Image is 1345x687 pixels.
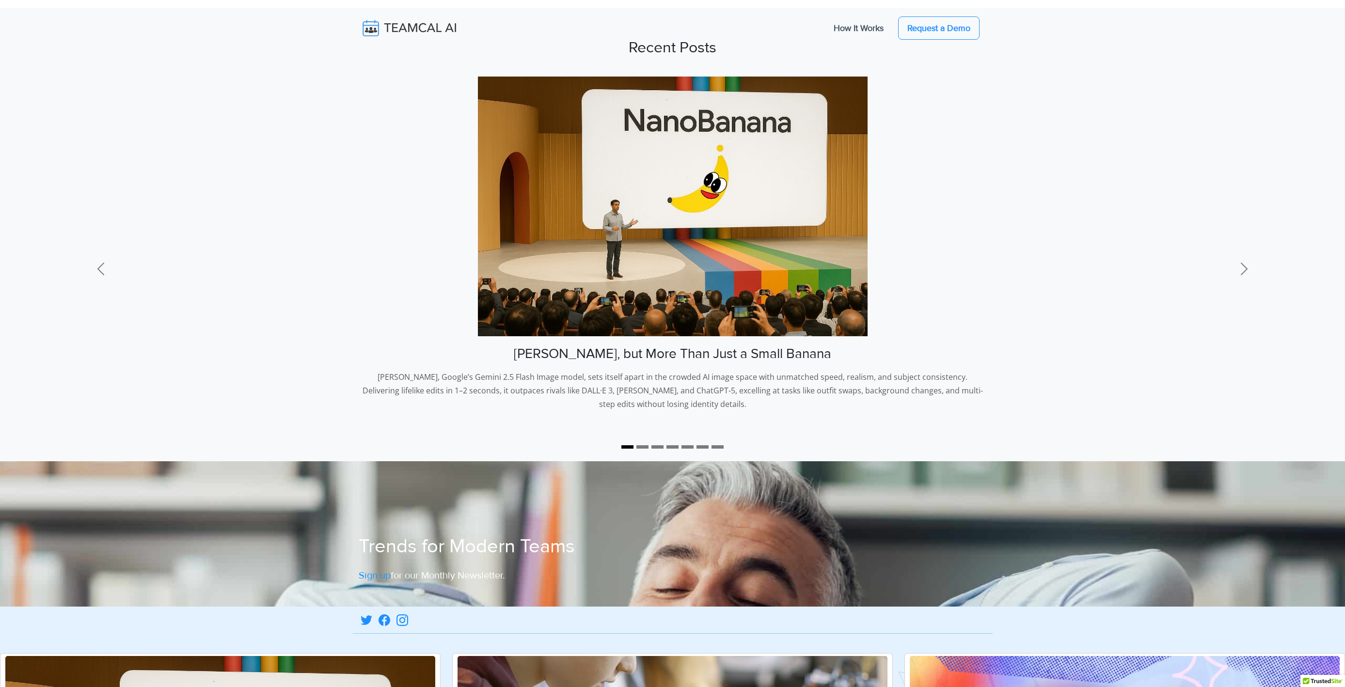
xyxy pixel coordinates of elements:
a: How It Works [824,18,893,38]
img: image of Nano Banana, but More Than Just a Small Banana [478,77,868,336]
p: [PERSON_NAME], Google’s Gemini 2.5 Flash Image model, sets itself apart in the crowded AI image s... [359,370,987,415]
h1: Trends for Modern Teams [359,535,720,558]
a: Sign up [359,570,391,581]
a: Request a Demo [898,16,980,40]
h3: [PERSON_NAME], but More Than Just a Small Banana [359,346,987,362]
h5: for our Monthly Newsletter. [359,570,720,581]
